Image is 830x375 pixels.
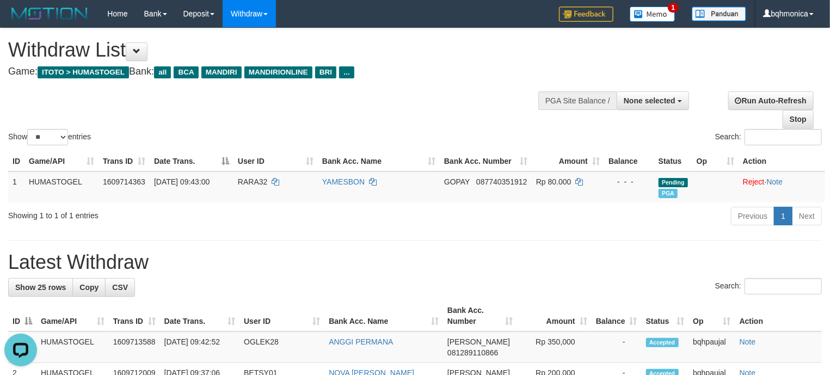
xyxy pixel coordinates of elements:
[692,151,739,171] th: Op: activate to sort column ascending
[715,129,822,145] label: Search:
[688,331,735,363] td: bqhpaujal
[160,300,239,331] th: Date Trans.: activate to sort column ascending
[329,337,393,346] a: ANGGI PERMANA
[617,91,689,110] button: None selected
[27,129,68,145] select: Showentries
[72,278,106,297] a: Copy
[239,300,324,331] th: User ID: activate to sort column ascending
[8,206,337,221] div: Showing 1 to 1 of 1 entries
[105,278,135,297] a: CSV
[735,300,822,331] th: Action
[630,7,675,22] img: Button%20Memo.svg
[154,177,210,186] span: [DATE] 09:43:00
[783,110,814,128] a: Stop
[160,331,239,363] td: [DATE] 09:42:52
[740,337,756,346] a: Note
[745,278,822,294] input: Search:
[24,171,99,202] td: HUMASTOGEL
[659,189,678,198] span: Marked by bqhpaujal
[444,177,470,186] span: GOPAY
[103,177,145,186] span: 1609714363
[518,331,592,363] td: Rp 350,000
[766,177,783,186] a: Note
[443,300,518,331] th: Bank Acc. Number: activate to sort column ascending
[36,300,109,331] th: Game/API: activate to sort column ascending
[668,3,679,13] span: 1
[476,177,527,186] span: Copy 087740351912 to clipboard
[604,151,654,171] th: Balance
[739,151,825,171] th: Action
[654,151,692,171] th: Status
[559,7,613,22] img: Feedback.jpg
[659,178,688,187] span: Pending
[24,151,99,171] th: Game/API: activate to sort column ascending
[8,251,822,273] h1: Latest Withdraw
[36,331,109,363] td: HUMASTOGEL
[201,66,242,78] span: MANDIRI
[112,283,128,292] span: CSV
[745,129,822,145] input: Search:
[38,66,129,78] span: ITOTO > HUMASTOGEL
[518,300,592,331] th: Amount: activate to sort column ascending
[8,66,543,77] h4: Game: Bank:
[109,331,160,363] td: 1609713588
[79,283,99,292] span: Copy
[8,5,91,22] img: MOTION_logo.png
[728,91,814,110] a: Run Auto-Refresh
[150,151,233,171] th: Date Trans.: activate to sort column descending
[743,177,765,186] a: Reject
[692,7,746,21] img: panduan.png
[447,348,498,357] span: Copy 081289110866 to clipboard
[538,91,617,110] div: PGA Site Balance /
[532,151,604,171] th: Amount: activate to sort column ascending
[440,151,532,171] th: Bank Acc. Number: activate to sort column ascending
[447,337,510,346] span: [PERSON_NAME]
[174,66,198,78] span: BCA
[731,207,774,225] a: Previous
[739,171,825,202] td: ·
[8,171,24,202] td: 1
[8,129,91,145] label: Show entries
[536,177,571,186] span: Rp 80.000
[624,96,675,105] span: None selected
[109,300,160,331] th: Trans ID: activate to sort column ascending
[315,66,336,78] span: BRI
[608,176,650,187] div: - - -
[99,151,150,171] th: Trans ID: activate to sort column ascending
[318,151,440,171] th: Bank Acc. Name: activate to sort column ascending
[715,278,822,294] label: Search:
[322,177,365,186] a: YAMESBON
[592,300,642,331] th: Balance: activate to sort column ascending
[688,300,735,331] th: Op: activate to sort column ascending
[4,4,37,37] button: Open LiveChat chat widget
[774,207,792,225] a: 1
[15,283,66,292] span: Show 25 rows
[8,278,73,297] a: Show 25 rows
[792,207,822,225] a: Next
[238,177,267,186] span: RARA32
[324,300,443,331] th: Bank Acc. Name: activate to sort column ascending
[239,331,324,363] td: OGLEK28
[592,331,642,363] td: -
[339,66,354,78] span: ...
[154,66,171,78] span: all
[233,151,318,171] th: User ID: activate to sort column ascending
[646,338,679,347] span: Accepted
[642,300,689,331] th: Status: activate to sort column ascending
[8,39,543,61] h1: Withdraw List
[8,300,36,331] th: ID: activate to sort column descending
[8,151,24,171] th: ID
[244,66,312,78] span: MANDIRIONLINE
